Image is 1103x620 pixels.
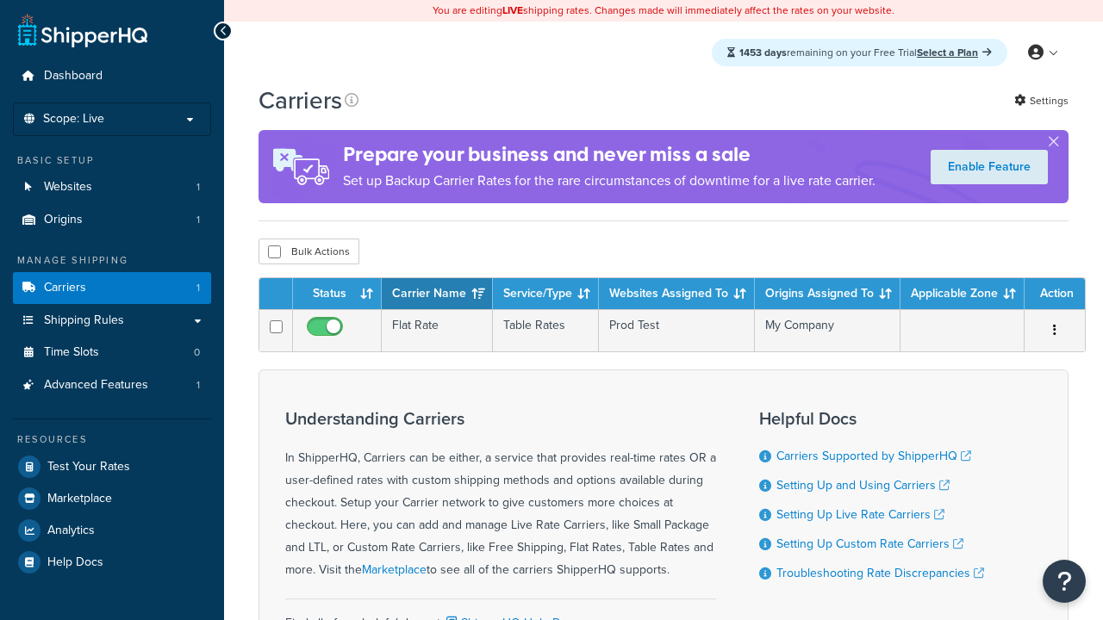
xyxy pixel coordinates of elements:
[13,60,211,92] a: Dashboard
[900,278,1025,309] th: Applicable Zone: activate to sort column ascending
[44,180,92,195] span: Websites
[13,272,211,304] a: Carriers 1
[599,309,755,351] td: Prod Test
[47,524,95,538] span: Analytics
[285,409,716,581] div: In ShipperHQ, Carriers can be either, a service that provides real-time rates OR a user-defined r...
[931,150,1048,184] a: Enable Feature
[343,140,876,169] h4: Prepare your business and never miss a sale
[259,130,343,203] img: ad-rules-rateshop-fe6ec290ccb7230408bd80ed9643f0289d75e0ffd9eb532fc0e269fcd187b520.png
[285,409,716,428] h3: Understanding Carriers
[776,476,950,494] a: Setting Up and Using Carriers
[13,305,211,337] a: Shipping Rules
[13,272,211,304] li: Carriers
[196,180,200,195] span: 1
[755,278,900,309] th: Origins Assigned To: activate to sort column ascending
[13,171,211,203] a: Websites 1
[776,535,963,553] a: Setting Up Custom Rate Carriers
[13,204,211,236] a: Origins 1
[13,337,211,369] li: Time Slots
[47,555,103,570] span: Help Docs
[776,447,971,465] a: Carriers Supported by ShipperHQ
[382,278,493,309] th: Carrier Name: activate to sort column ascending
[13,515,211,546] a: Analytics
[13,153,211,168] div: Basic Setup
[1025,278,1085,309] th: Action
[13,369,211,401] li: Advanced Features
[917,45,992,60] a: Select a Plan
[382,309,493,351] td: Flat Rate
[13,369,211,401] a: Advanced Features 1
[43,112,104,127] span: Scope: Live
[1043,560,1086,603] button: Open Resource Center
[44,313,124,328] span: Shipping Rules
[502,3,523,18] b: LIVE
[755,309,900,351] td: My Company
[13,547,211,578] a: Help Docs
[194,345,200,360] span: 0
[599,278,755,309] th: Websites Assigned To: activate to sort column ascending
[44,213,83,227] span: Origins
[13,432,211,447] div: Resources
[13,451,211,482] a: Test Your Rates
[44,69,103,84] span: Dashboard
[739,45,787,60] strong: 1453 days
[776,564,984,582] a: Troubleshooting Rate Discrepancies
[18,13,147,47] a: ShipperHQ Home
[493,278,599,309] th: Service/Type: activate to sort column ascending
[47,460,130,474] span: Test Your Rates
[196,281,200,295] span: 1
[44,281,86,295] span: Carriers
[343,169,876,193] p: Set up Backup Carrier Rates for the rare circumstances of downtime for a live rate carrier.
[13,253,211,268] div: Manage Shipping
[13,483,211,514] a: Marketplace
[362,561,427,579] a: Marketplace
[196,213,200,227] span: 1
[44,378,148,393] span: Advanced Features
[293,278,382,309] th: Status: activate to sort column ascending
[759,409,984,428] h3: Helpful Docs
[776,505,944,524] a: Setting Up Live Rate Carriers
[13,337,211,369] a: Time Slots 0
[44,345,99,360] span: Time Slots
[13,171,211,203] li: Websites
[196,378,200,393] span: 1
[259,84,342,117] h1: Carriers
[13,204,211,236] li: Origins
[259,239,359,264] button: Bulk Actions
[493,309,599,351] td: Table Rates
[47,492,112,506] span: Marketplace
[1014,89,1069,113] a: Settings
[712,39,1007,66] div: remaining on your Free Trial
